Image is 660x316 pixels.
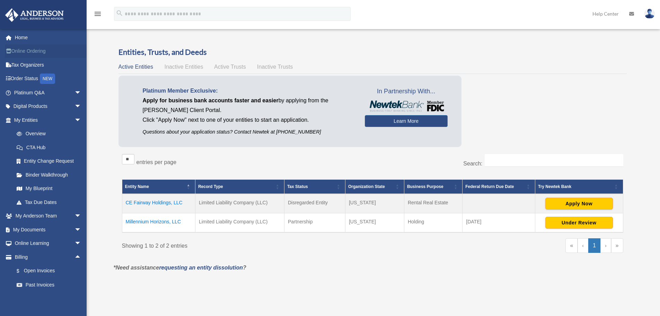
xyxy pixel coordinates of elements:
[404,180,462,194] th: Business Purpose: Activate to sort
[3,8,66,22] img: Anderson Advisors Platinum Portal
[10,264,92,278] a: $Open Invoices
[122,213,195,233] td: Millennium Horizons, LLC
[10,278,92,292] a: Past Invoices
[74,86,88,100] span: arrow_drop_down
[74,223,88,237] span: arrow_drop_down
[5,209,92,223] a: My Anderson Teamarrow_drop_down
[198,184,223,189] span: Record Type
[10,168,88,182] a: Binder Walkthrough
[5,237,92,250] a: Online Learningarrow_drop_down
[143,86,354,96] p: Platinum Member Exclusive:
[5,31,92,44] a: Home
[5,86,92,100] a: Platinum Q&Aarrow_drop_down
[118,64,153,70] span: Active Entities
[463,180,535,194] th: Federal Return Due Date: Activate to sort
[10,154,88,168] a: Entity Change Request
[5,113,88,127] a: My Entitiesarrow_drop_down
[125,184,149,189] span: Entity Name
[74,113,88,127] span: arrow_drop_down
[611,238,623,253] a: Last
[116,9,123,17] i: search
[122,238,368,251] div: Showing 1 to 2 of 2 entries
[118,47,627,58] h3: Entities, Trusts, and Deeds
[195,194,284,213] td: Limited Liability Company (LLC)
[345,180,404,194] th: Organization State: Activate to sort
[122,180,195,194] th: Entity Name: Activate to invert sorting
[10,195,88,209] a: Tax Due Dates
[195,213,284,233] td: Limited Liability Company (LLC)
[143,115,354,125] p: Click "Apply Now" next to one of your entities to start an application.
[257,64,293,70] span: Inactive Trusts
[10,292,92,306] a: Manage Payments
[578,238,588,253] a: Previous
[644,9,655,19] img: User Pic
[407,184,443,189] span: Business Purpose
[463,213,535,233] td: [DATE]
[214,64,246,70] span: Active Trusts
[348,184,385,189] span: Organization State
[74,100,88,114] span: arrow_drop_down
[588,238,600,253] a: 1
[287,184,308,189] span: Tax Status
[368,101,444,112] img: NewtekBankLogoSM.png
[5,223,92,237] a: My Documentsarrow_drop_down
[345,194,404,213] td: [US_STATE]
[545,217,613,229] button: Under Review
[284,213,345,233] td: Partnership
[365,86,448,97] span: In Partnership With...
[122,194,195,213] td: CE Fairway Holdings, LLC
[137,159,177,165] label: entries per page
[74,237,88,251] span: arrow_drop_down
[143,128,354,136] p: Questions about your application status? Contact Newtek at [PHONE_NUMBER]
[538,182,612,191] div: Try Newtek Bank
[465,184,514,189] span: Federal Return Due Date
[143,97,279,103] span: Apply for business bank accounts faster and easier
[345,213,404,233] td: [US_STATE]
[159,265,243,271] a: requesting an entity dissolution
[5,72,92,86] a: Order StatusNEW
[535,180,623,194] th: Try Newtek Bank : Activate to sort
[40,74,55,84] div: NEW
[10,127,85,141] a: Overview
[20,267,24,275] span: $
[164,64,203,70] span: Inactive Entities
[74,250,88,264] span: arrow_drop_up
[5,58,92,72] a: Tax Organizers
[565,238,578,253] a: First
[404,194,462,213] td: Rental Real Estate
[94,10,102,18] i: menu
[284,180,345,194] th: Tax Status: Activate to sort
[74,209,88,223] span: arrow_drop_down
[10,182,88,196] a: My Blueprint
[404,213,462,233] td: Holding
[195,180,284,194] th: Record Type: Activate to sort
[5,100,92,113] a: Digital Productsarrow_drop_down
[463,161,482,166] label: Search:
[5,44,92,58] a: Online Ordering
[94,12,102,18] a: menu
[5,250,92,264] a: Billingarrow_drop_up
[114,265,246,271] em: *Need assistance ?
[600,238,611,253] a: Next
[10,140,88,154] a: CTA Hub
[545,198,613,210] button: Apply Now
[143,96,354,115] p: by applying from the [PERSON_NAME] Client Portal.
[284,194,345,213] td: Disregarded Entity
[365,115,448,127] a: Learn More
